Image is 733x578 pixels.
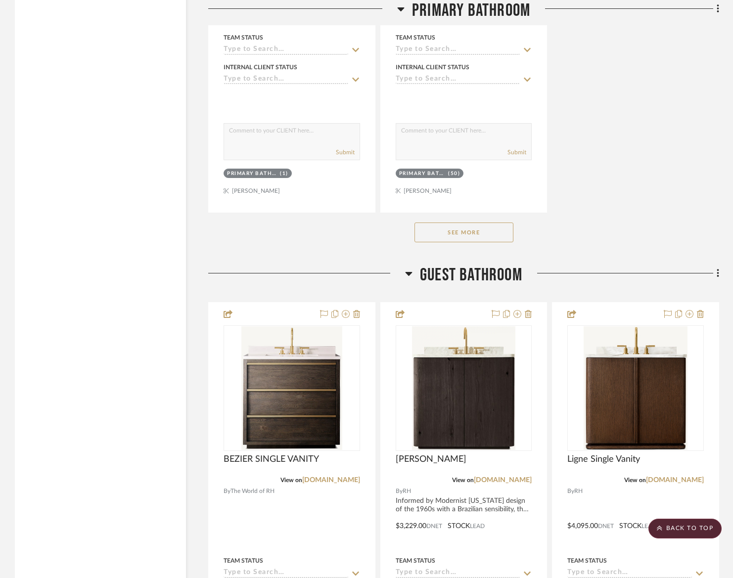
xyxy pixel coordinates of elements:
div: 0 [396,326,532,450]
span: Guest Bathroom [420,265,522,286]
div: Internal Client Status [224,63,297,72]
input: Type to Search… [396,45,520,55]
div: Primary Bathroom [399,170,446,178]
button: See More [414,222,513,242]
span: Ligne Single Vanity [567,454,640,465]
div: Team Status [567,556,607,565]
div: Primary Bathroom [227,170,277,178]
img: Ligne Single Vanity [584,326,687,450]
div: Team Status [224,556,263,565]
span: RH [403,487,411,496]
div: Team Status [396,33,435,42]
img: Madero [412,326,515,450]
span: By [567,487,574,496]
a: [DOMAIN_NAME] [474,477,532,484]
a: [DOMAIN_NAME] [646,477,704,484]
span: RH [574,487,583,496]
div: (1) [280,170,288,178]
span: View on [452,477,474,483]
div: Internal Client Status [396,63,469,72]
button: Submit [336,148,355,157]
div: Team Status [396,556,435,565]
div: (50) [448,170,460,178]
input: Type to Search… [224,45,348,55]
span: The World of RH [230,487,275,496]
scroll-to-top-button: BACK TO TOP [648,519,722,538]
input: Type to Search… [396,569,520,578]
a: [DOMAIN_NAME] [302,477,360,484]
span: [PERSON_NAME] [396,454,466,465]
span: By [396,487,403,496]
input: Type to Search… [396,75,520,85]
span: View on [624,477,646,483]
span: View on [280,477,302,483]
input: Type to Search… [224,75,348,85]
input: Type to Search… [567,569,692,578]
img: BEZIER SINGLE VANITY [241,326,342,450]
span: By [224,487,230,496]
div: Team Status [224,33,263,42]
span: BEZIER SINGLE VANITY [224,454,319,465]
input: Type to Search… [224,569,348,578]
button: Submit [507,148,526,157]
